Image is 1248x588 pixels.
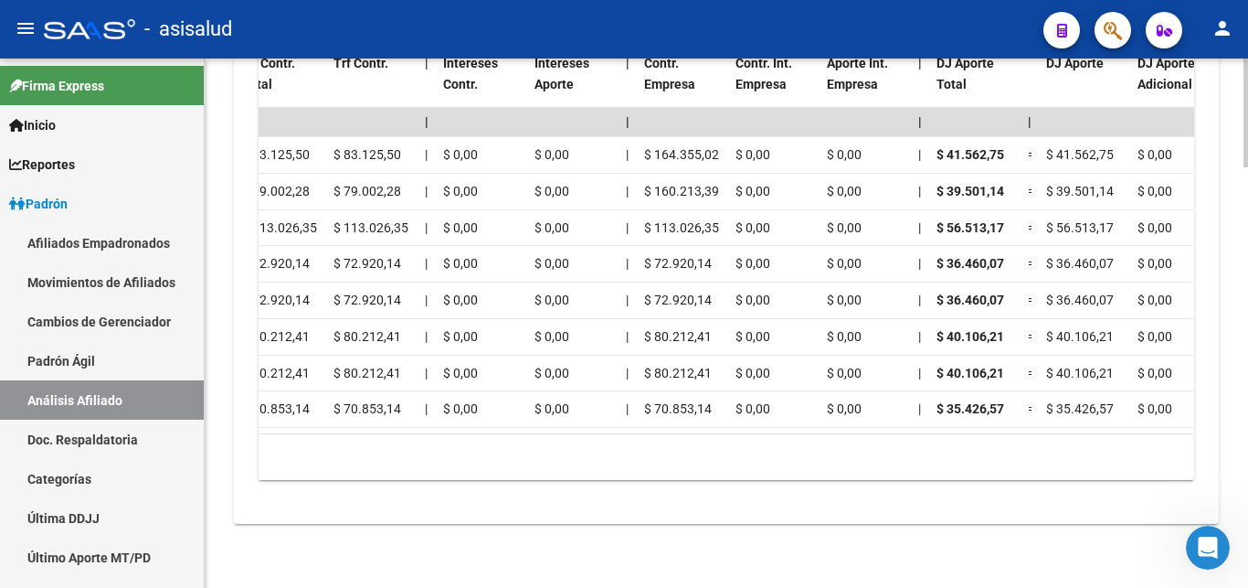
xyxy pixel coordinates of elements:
[1137,147,1172,162] span: $ 0,00
[1039,44,1130,124] datatable-header-cell: DJ Aporte
[735,366,770,380] span: $ 0,00
[443,293,478,307] span: $ 0,00
[425,147,428,162] span: |
[820,44,911,124] datatable-header-cell: Aporte Int. Empresa
[534,220,569,235] span: $ 0,00
[144,9,232,49] span: - asisalud
[333,256,401,271] span: $ 72.920,14
[827,147,862,162] span: $ 0,00
[9,194,68,214] span: Padrón
[644,329,712,344] span: $ 80.212,41
[443,220,478,235] span: $ 0,00
[425,329,428,344] span: |
[1028,401,1035,416] span: =
[443,329,478,344] span: $ 0,00
[728,44,820,124] datatable-header-cell: Contr. Int. Empresa
[626,114,629,129] span: |
[918,366,921,380] span: |
[333,366,401,380] span: $ 80.212,41
[1137,401,1172,416] span: $ 0,00
[936,401,1004,416] span: $ 35.426,57
[918,147,921,162] span: |
[333,184,401,198] span: $ 79.002,28
[425,366,428,380] span: |
[425,401,428,416] span: |
[1137,184,1172,198] span: $ 0,00
[626,329,629,344] span: |
[1137,329,1172,344] span: $ 0,00
[527,44,619,124] datatable-header-cell: Intereses Aporte
[1130,44,1222,124] datatable-header-cell: DJ Aporte Adicional
[827,293,862,307] span: $ 0,00
[443,366,478,380] span: $ 0,00
[534,147,569,162] span: $ 0,00
[626,293,629,307] span: |
[918,56,922,70] span: |
[425,184,428,198] span: |
[735,184,770,198] span: $ 0,00
[333,220,408,235] span: $ 113.026,35
[1046,293,1114,307] span: $ 36.460,07
[827,366,862,380] span: $ 0,00
[936,256,1004,271] span: $ 36.460,07
[936,184,1004,198] span: $ 39.501,14
[626,147,629,162] span: |
[443,147,478,162] span: $ 0,00
[644,56,695,91] span: Contr. Empresa
[735,401,770,416] span: $ 0,00
[333,56,388,70] span: Trf Contr.
[9,155,75,175] span: Reportes
[626,184,629,198] span: |
[644,401,712,416] span: $ 70.853,14
[911,44,929,124] datatable-header-cell: |
[534,401,569,416] span: $ 0,00
[1046,147,1114,162] span: $ 41.562,75
[827,329,862,344] span: $ 0,00
[425,56,428,70] span: |
[644,293,712,307] span: $ 72.920,14
[242,366,310,380] span: $ 80.212,41
[936,147,1004,162] span: $ 41.562,75
[1137,56,1195,91] span: DJ Aporte Adicional
[644,184,719,198] span: $ 160.213,39
[9,115,56,135] span: Inicio
[1137,220,1172,235] span: $ 0,00
[436,44,527,124] datatable-header-cell: Intereses Contr.
[443,184,478,198] span: $ 0,00
[644,220,719,235] span: $ 113.026,35
[1046,401,1114,416] span: $ 35.426,57
[534,329,569,344] span: $ 0,00
[936,220,1004,235] span: $ 56.513,17
[1028,329,1035,344] span: =
[1046,329,1114,344] span: $ 40.106,21
[827,56,888,91] span: Aporte Int. Empresa
[333,401,401,416] span: $ 70.853,14
[735,220,770,235] span: $ 0,00
[735,147,770,162] span: $ 0,00
[333,329,401,344] span: $ 80.212,41
[626,56,629,70] span: |
[827,220,862,235] span: $ 0,00
[918,401,921,416] span: |
[242,329,310,344] span: $ 80.212,41
[827,401,862,416] span: $ 0,00
[425,114,428,129] span: |
[626,220,629,235] span: |
[735,329,770,344] span: $ 0,00
[626,401,629,416] span: |
[626,366,629,380] span: |
[918,293,921,307] span: |
[918,220,921,235] span: |
[443,56,498,91] span: Intereses Contr.
[534,256,569,271] span: $ 0,00
[242,184,310,198] span: $ 79.002,28
[626,256,629,271] span: |
[242,256,310,271] span: $ 72.920,14
[1046,366,1114,380] span: $ 40.106,21
[534,184,569,198] span: $ 0,00
[1137,293,1172,307] span: $ 0,00
[735,293,770,307] span: $ 0,00
[534,56,589,91] span: Intereses Aporte
[242,220,317,235] span: $ 113.026,35
[443,256,478,271] span: $ 0,00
